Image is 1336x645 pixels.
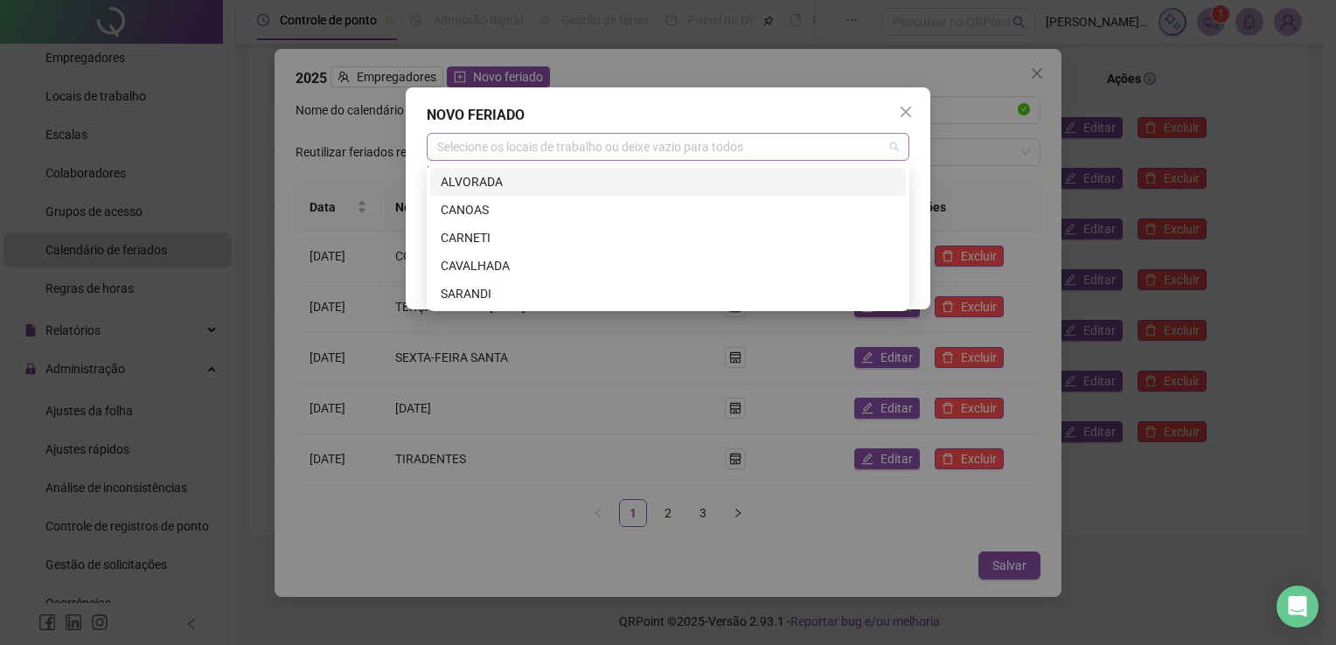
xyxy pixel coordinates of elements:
div: CAVALHADA [430,252,906,280]
button: Close [892,98,920,126]
div: CANOAS [441,200,895,219]
div: SARANDI [430,280,906,308]
div: Open Intercom Messenger [1277,586,1319,628]
div: CAVALHADA [441,256,895,275]
div: ALVORADA [441,172,895,191]
div: NOVO FERIADO [427,105,909,126]
div: SARANDI [441,284,895,303]
label: Nome do feriado [548,161,650,180]
div: CARNETI [430,224,906,252]
span: close [899,105,913,119]
label: Data [427,161,464,180]
div: CANOAS [430,196,906,224]
div: ALVORADA [430,168,906,196]
div: CARNETI [441,228,895,247]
